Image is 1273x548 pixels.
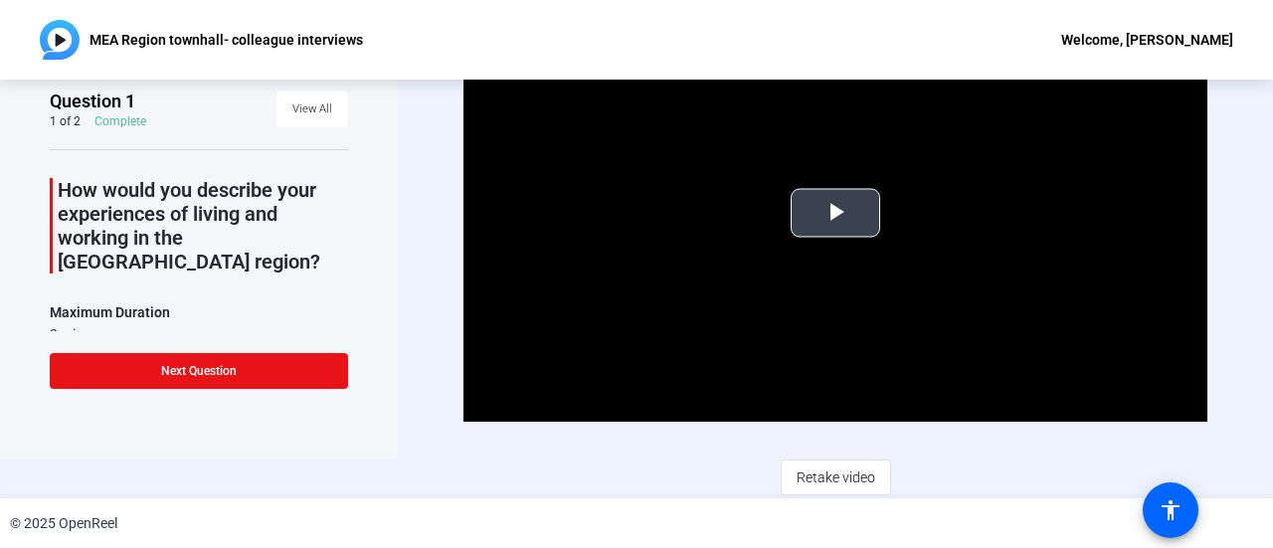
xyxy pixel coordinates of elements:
div: © 2025 OpenReel [10,513,117,534]
p: How would you describe your experiences of living and working in the [GEOGRAPHIC_DATA] region? [58,178,348,274]
button: Retake video [781,459,891,495]
button: Next Question [50,353,348,389]
div: Maximum Duration [50,300,170,324]
mat-icon: accessibility [1159,498,1182,522]
div: 2 mins [50,324,170,344]
span: View All [292,94,332,124]
span: Question 1 [50,90,135,113]
div: 1 of 2 [50,113,81,129]
span: Retake video [797,458,875,496]
button: Play Video [791,188,880,237]
button: View All [276,91,348,127]
img: OpenReel logo [40,20,80,60]
div: Welcome, [PERSON_NAME] [1061,28,1233,52]
p: MEA Region townhall- colleague interviews [90,28,363,52]
div: Complete [94,113,146,129]
div: Video Player [463,3,1207,422]
span: Next Question [161,364,237,378]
